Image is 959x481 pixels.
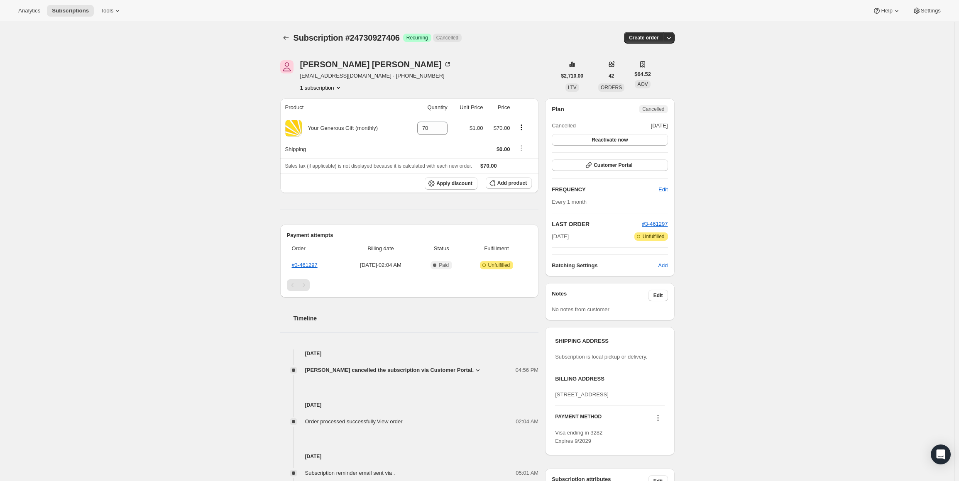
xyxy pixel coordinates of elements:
span: Paid [439,262,449,269]
span: Subscription is local pickup or delivery. [555,354,647,360]
span: $70.00 [480,163,497,169]
span: LTV [568,85,577,90]
button: Reactivate now [552,134,668,146]
div: Open Intercom Messenger [931,444,951,464]
h4: [DATE] [280,349,539,358]
span: Reactivate now [592,137,628,143]
button: Apply discount [425,177,477,190]
th: Quantity [406,98,450,117]
span: Order processed successfully. [305,418,403,425]
span: $64.52 [634,70,651,78]
img: product img [285,120,302,137]
button: #3-461297 [642,220,668,228]
span: Jody Meier [280,60,294,73]
button: Subscriptions [47,5,94,17]
th: Product [280,98,406,117]
span: Every 1 month [552,199,587,205]
span: Recurring [406,34,428,41]
button: 42 [604,70,619,82]
h4: [DATE] [280,401,539,409]
span: Cancelled [436,34,458,41]
h3: BILLING ADDRESS [555,375,664,383]
h6: Batching Settings [552,261,658,270]
span: Cancelled [642,106,664,112]
button: Edit [653,183,673,196]
span: Add [658,261,668,270]
span: Edit [653,292,663,299]
button: Help [868,5,905,17]
span: ORDERS [601,85,622,90]
button: Add [653,259,673,272]
button: Edit [648,290,668,301]
button: Shipping actions [515,144,528,153]
span: Subscription reminder email sent via . [305,470,395,476]
span: Unfulfilled [643,233,665,240]
span: [EMAIL_ADDRESS][DOMAIN_NAME] · [PHONE_NUMBER] [300,72,452,80]
button: [PERSON_NAME] cancelled the subscription via Customer Portal. [305,366,482,374]
h2: Payment attempts [287,231,532,239]
th: Order [287,239,342,258]
span: $1.00 [470,125,483,131]
div: [PERSON_NAME] [PERSON_NAME] [300,60,452,68]
span: 42 [609,73,614,79]
span: 04:56 PM [516,366,539,374]
span: Subscriptions [52,7,89,14]
span: Unfulfilled [488,262,510,269]
span: Subscription #24730927406 [294,33,400,42]
span: Visa ending in 3282 Expires 9/2029 [555,430,602,444]
span: Settings [921,7,941,14]
span: [DATE] · 02:04 AM [345,261,417,269]
span: Analytics [18,7,40,14]
span: Help [881,7,892,14]
span: Billing date [345,244,417,253]
span: [DATE] [651,122,668,130]
span: Create order [629,34,658,41]
h2: LAST ORDER [552,220,642,228]
span: Edit [658,186,668,194]
h3: Notes [552,290,648,301]
button: Settings [908,5,946,17]
button: Analytics [13,5,45,17]
h4: [DATE] [280,452,539,461]
span: $2,710.00 [561,73,583,79]
span: Add product [497,180,527,186]
nav: Pagination [287,279,532,291]
th: Unit Price [450,98,486,117]
button: Customer Portal [552,159,668,171]
button: Add product [486,177,532,189]
span: $0.00 [497,146,510,152]
h3: PAYMENT METHOD [555,413,602,425]
span: Cancelled [552,122,576,130]
span: AOV [637,81,648,87]
a: View order [377,418,403,425]
h3: SHIPPING ADDRESS [555,337,664,345]
span: 05:01 AM [516,469,538,477]
button: Product actions [300,83,342,92]
span: $70.00 [494,125,510,131]
span: Apply discount [436,180,472,187]
span: Sales tax (if applicable) is not displayed because it is calculated with each new order. [285,163,472,169]
a: #3-461297 [292,262,318,268]
span: [STREET_ADDRESS] [555,391,609,398]
th: Price [486,98,513,117]
button: Create order [624,32,663,44]
button: Subscriptions [280,32,292,44]
span: 02:04 AM [516,418,538,426]
button: Tools [95,5,127,17]
span: Status [422,244,461,253]
a: #3-461297 [642,221,668,227]
h2: Timeline [294,314,539,322]
span: [DATE] [552,232,569,241]
span: Tools [100,7,113,14]
th: Shipping [280,140,406,158]
span: Fulfillment [466,244,527,253]
span: [PERSON_NAME] cancelled the subscription via Customer Portal. [305,366,474,374]
button: $2,710.00 [556,70,588,82]
span: No notes from customer [552,306,609,313]
button: Product actions [515,123,528,132]
div: Your Generous Gift (monthly) [302,124,378,132]
h2: Plan [552,105,564,113]
h2: FREQUENCY [552,186,658,194]
span: Customer Portal [594,162,632,168]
